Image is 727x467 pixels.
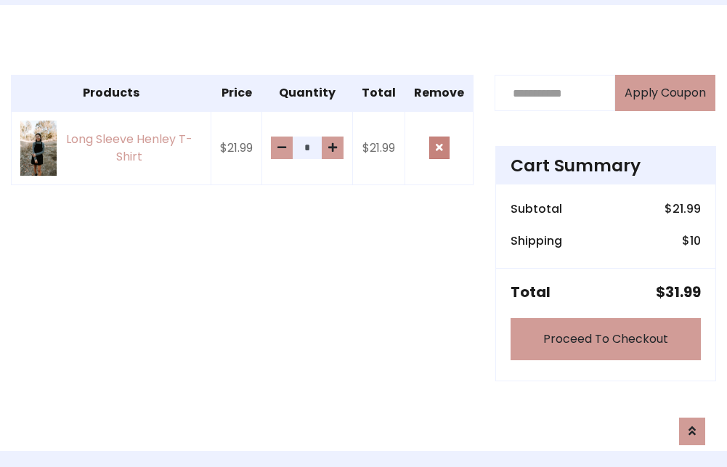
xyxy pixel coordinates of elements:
h5: $ [656,283,701,301]
td: $21.99 [211,111,262,184]
h4: Cart Summary [511,155,701,176]
h6: Subtotal [511,202,562,216]
th: Products [12,76,211,112]
th: Remove [405,76,474,112]
h6: Shipping [511,234,562,248]
th: Quantity [262,76,353,112]
a: Proceed To Checkout [511,318,701,360]
span: 31.99 [665,282,701,302]
th: Price [211,76,262,112]
span: 21.99 [673,200,701,217]
h6: $ [682,234,701,248]
h6: $ [665,202,701,216]
button: Apply Coupon [615,75,715,111]
h5: Total [511,283,551,301]
a: Long Sleeve Henley T-Shirt [20,121,202,175]
span: 10 [690,232,701,249]
td: $21.99 [353,111,405,184]
th: Total [353,76,405,112]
